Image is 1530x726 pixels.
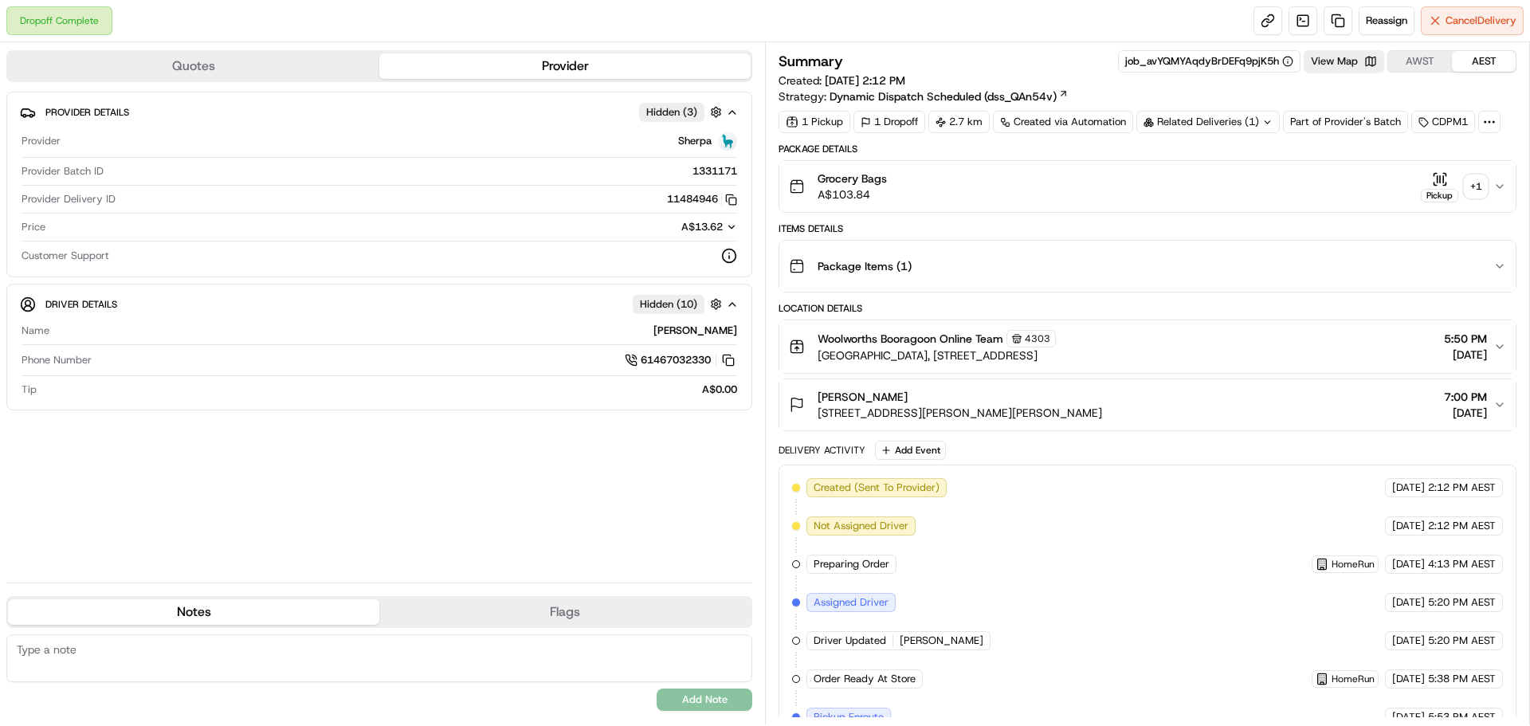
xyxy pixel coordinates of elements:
span: API Documentation [151,231,256,247]
a: Created via Automation [993,111,1133,133]
span: 61467032330 [641,353,711,367]
div: 2.7 km [928,111,990,133]
div: A$0.00 [43,383,737,397]
button: Flags [379,599,751,625]
button: View Map [1304,50,1384,73]
span: Tip [22,383,37,397]
div: Related Deliveries (1) [1136,111,1280,133]
a: 💻API Documentation [128,225,262,253]
button: Pickup+1 [1421,171,1487,202]
span: [STREET_ADDRESS][PERSON_NAME][PERSON_NAME] [818,405,1102,421]
button: 11484946 [667,192,737,206]
span: Assigned Driver [814,595,889,610]
span: Order Ready At Store [814,672,916,686]
span: 5:38 PM AEST [1428,672,1496,686]
div: Package Details [779,143,1516,155]
span: [DATE] [1392,481,1425,495]
span: Hidden ( 10 ) [640,297,697,312]
button: Pickup [1421,171,1458,202]
div: 1 Dropoff [853,111,925,133]
a: 📗Knowledge Base [10,225,128,253]
a: Dynamic Dispatch Scheduled (dss_QAn54v) [830,88,1069,104]
button: Driver DetailsHidden (10) [20,291,739,317]
span: [DATE] 2:12 PM [825,73,905,88]
span: Knowledge Base [32,231,122,247]
button: Hidden (3) [639,102,726,122]
span: [DATE] [1392,595,1425,610]
span: 2:12 PM AEST [1428,481,1496,495]
span: Name [22,324,49,338]
button: AWST [1388,51,1452,72]
button: job_avYQMYAqdyBrDEFq9pjK5h [1125,54,1293,69]
span: 4303 [1025,332,1050,345]
div: Pickup [1421,189,1458,202]
span: 5:20 PM AEST [1428,634,1496,648]
button: Reassign [1359,6,1414,35]
span: Price [22,220,45,234]
span: Grocery Bags [818,171,887,186]
button: AEST [1452,51,1516,72]
div: Delivery Activity [779,444,865,457]
button: Provider DetailsHidden (3) [20,99,739,125]
span: HomeRun [1332,673,1375,685]
span: 7:00 PM [1444,389,1487,405]
input: Clear [41,103,263,120]
span: Customer Support [22,249,109,263]
span: Created (Sent To Provider) [814,481,940,495]
span: Created: [779,73,905,88]
button: Woolworths Booragoon Online Team4303[GEOGRAPHIC_DATA], [STREET_ADDRESS]5:50 PM[DATE] [779,320,1516,373]
img: sherpa_logo.png [718,131,737,151]
div: 1 Pickup [779,111,850,133]
span: Provider Delivery ID [22,192,116,206]
div: Start new chat [54,152,261,168]
img: 1736555255976-a54dd68f-1ca7-489b-9aae-adbdc363a1c4 [16,152,45,181]
button: Quotes [8,53,379,79]
button: [PERSON_NAME][STREET_ADDRESS][PERSON_NAME][PERSON_NAME]7:00 PM[DATE] [779,379,1516,430]
div: Location Details [779,302,1516,315]
span: Package Items ( 1 ) [818,258,912,274]
span: Driver Updated [814,634,886,648]
div: + 1 [1465,175,1487,198]
button: Notes [8,599,379,625]
span: Hidden ( 3 ) [646,105,697,120]
img: Nash [16,16,48,48]
div: CDPM1 [1411,111,1475,133]
button: A$13.62 [597,220,737,234]
span: [PERSON_NAME] [818,389,908,405]
button: Add Event [875,441,946,460]
span: Provider [22,134,61,148]
button: Hidden (10) [633,294,726,314]
span: 5:53 PM AEST [1428,710,1496,724]
span: Reassign [1366,14,1407,28]
div: Strategy: [779,88,1069,104]
a: Powered byPylon [112,269,193,282]
button: CancelDelivery [1421,6,1524,35]
span: Preparing Order [814,557,889,571]
span: [DATE] [1444,405,1487,421]
p: Welcome 👋 [16,64,290,89]
span: 5:20 PM AEST [1428,595,1496,610]
div: We're available if you need us! [54,168,202,181]
a: 61467032330 [625,351,737,369]
span: HomeRun [1332,558,1375,571]
span: [DATE] [1392,519,1425,533]
button: Package Items (1) [779,241,1516,292]
span: [PERSON_NAME] [900,634,983,648]
span: Sherpa [678,134,712,148]
h3: Summary [779,54,843,69]
span: [DATE] [1392,557,1425,571]
span: [DATE] [1444,347,1487,363]
span: Dynamic Dispatch Scheduled (dss_QAn54v) [830,88,1057,104]
span: [GEOGRAPHIC_DATA], [STREET_ADDRESS] [818,347,1056,363]
div: 💻 [135,233,147,245]
span: Woolworths Booragoon Online Team [818,331,1003,347]
span: Provider Batch ID [22,164,104,179]
span: A$13.62 [681,220,723,233]
span: [DATE] [1392,634,1425,648]
span: [DATE] [1392,672,1425,686]
div: [PERSON_NAME] [56,324,737,338]
span: Cancel Delivery [1446,14,1516,28]
button: Provider [379,53,751,79]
